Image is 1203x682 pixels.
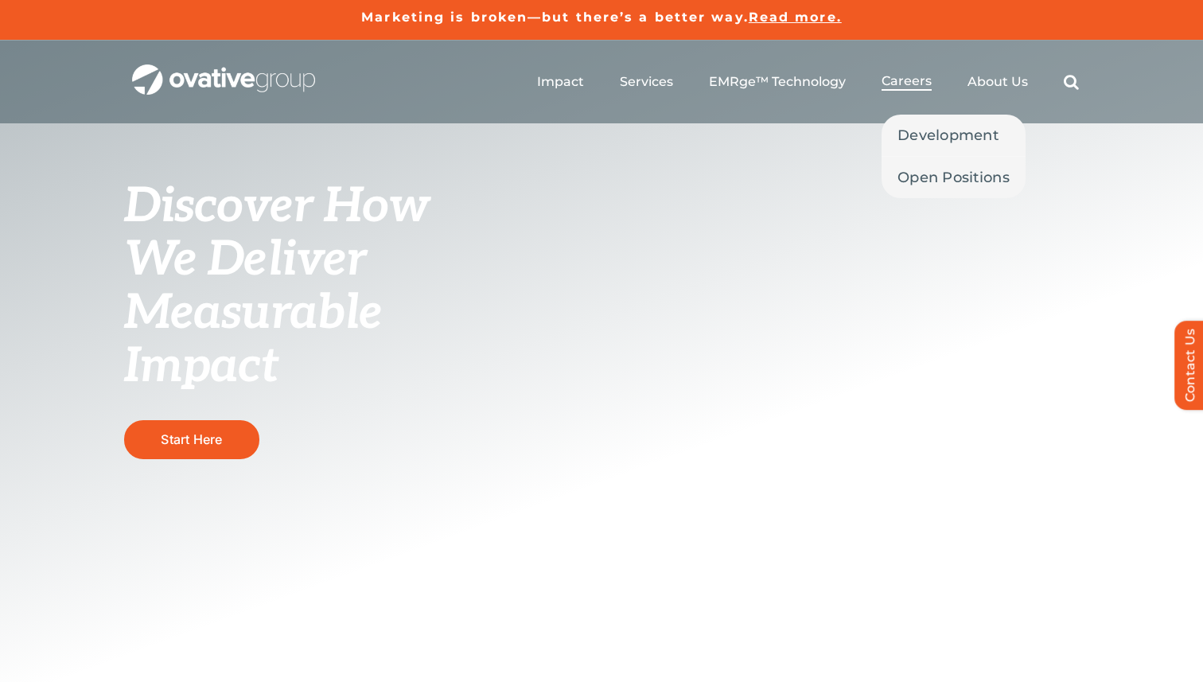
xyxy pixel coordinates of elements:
a: OG_Full_horizontal_WHT [132,63,315,78]
a: Marketing is broken—but there’s a better way. [361,10,749,25]
a: Search [1064,74,1079,90]
span: Development [897,124,999,146]
a: Read more. [749,10,842,25]
a: Development [882,115,1026,156]
a: Impact [537,74,584,90]
span: Careers [882,73,932,89]
a: Services [620,74,673,90]
a: EMRge™ Technology [709,74,846,90]
a: Careers [882,73,932,91]
span: Start Here [161,431,222,447]
nav: Menu [537,57,1079,107]
a: Start Here [124,420,259,459]
a: About Us [967,74,1028,90]
a: Open Positions [882,157,1026,198]
span: We Deliver Measurable Impact [124,232,382,396]
span: Discover How [124,178,430,236]
span: Open Positions [897,166,1010,189]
